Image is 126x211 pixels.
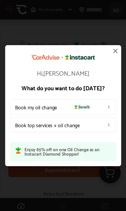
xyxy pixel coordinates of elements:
[112,47,119,55] img: close-icon.a004319c.svg
[10,99,116,114] a: Book my oil changeBenefit
[106,122,111,127] img: left_arrow_icon.0f472efe.svg
[10,69,116,76] p: Hi, [PERSON_NAME]
[10,85,116,90] p: What do you want to do [DATE]?
[10,117,116,132] a: Book top services + oil change
[24,147,111,156] p: Enjoy 85% off on one Oil Change as an Instacart Diamond Shopper!
[31,55,95,60] img: CarAdvise Instacart Logo
[106,104,111,109] img: left_arrow_icon.0f472efe.svg
[73,105,79,109] img: instacart-icon.73bd83c2.svg
[71,104,92,109] span: Benefit
[15,147,21,154] img: instacart-icon.73bd83c2.svg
